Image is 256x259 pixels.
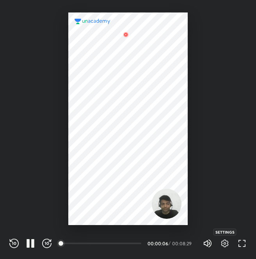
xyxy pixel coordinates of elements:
[213,229,236,236] div: Settings
[169,241,171,246] div: /
[172,241,194,246] div: 00:08:29
[75,19,110,24] img: logo.2a7e12a2.svg
[121,30,130,39] img: wMgqJGBwKWe8AAAAABJRU5ErkJggg==
[148,241,167,246] div: 00:00:06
